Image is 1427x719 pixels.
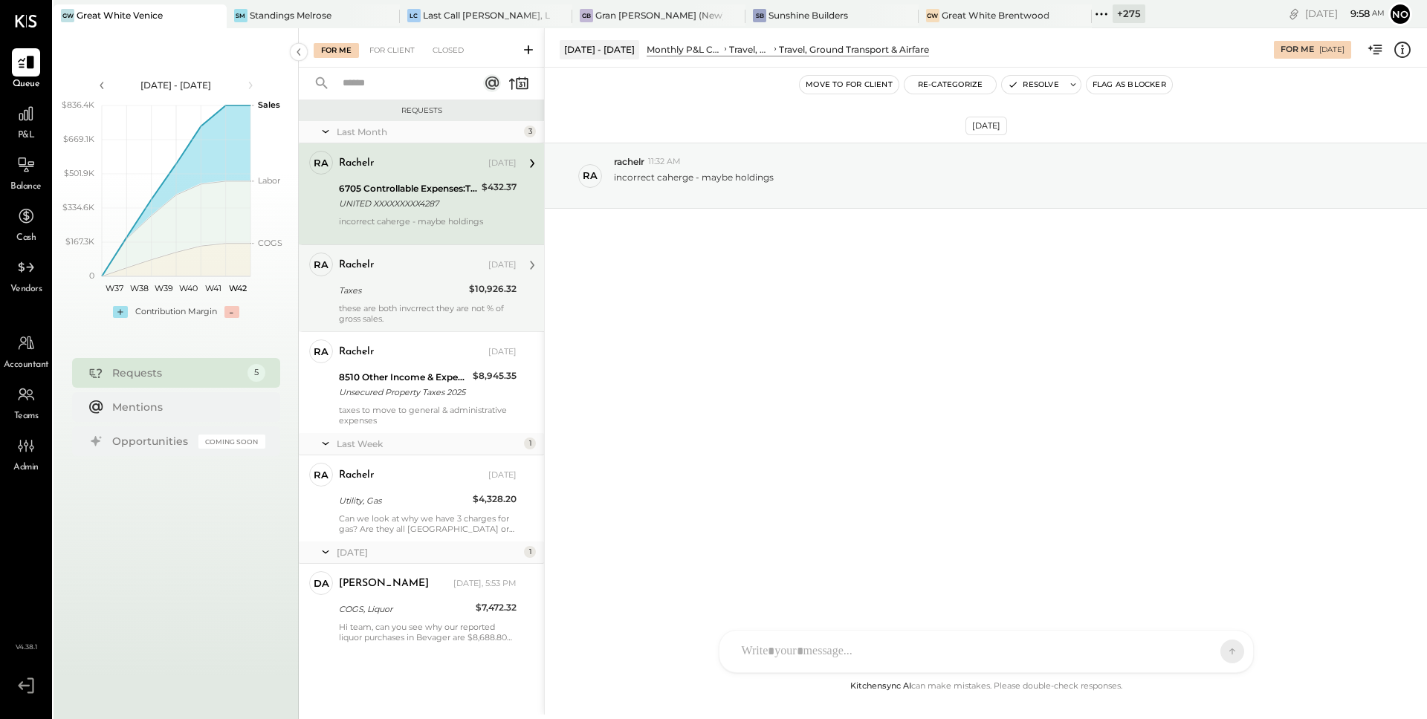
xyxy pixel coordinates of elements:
div: Contribution Margin [135,306,217,318]
div: Requests [112,365,240,380]
text: $167.3K [65,236,94,247]
text: 0 [89,270,94,281]
div: [DATE] [488,346,517,358]
div: + [113,306,128,318]
div: LC [407,9,421,22]
div: taxes to move to general & administrative expenses [339,405,517,426]
div: Monthly P&L Comparison [647,43,722,56]
div: [DATE] [965,117,1007,135]
div: [DATE], 5:53 PM [453,578,517,590]
text: COGS [258,238,282,248]
div: Last Week [337,437,520,450]
span: Balance [10,180,42,194]
span: Queue [13,78,40,91]
a: Accountant [1,329,51,372]
span: Cash [16,232,36,245]
div: ra [314,345,329,359]
div: 6705 Controllable Expenses:Travel, Meals, & Entertainment:Travel, Ground Transport & Airfare [339,181,477,196]
div: copy link [1287,6,1301,22]
div: ra [314,468,329,482]
div: $7,472.32 [476,600,517,615]
div: [DATE] [337,546,520,559]
text: $836.4K [62,100,94,110]
text: W37 [105,283,123,293]
text: W41 [205,283,221,293]
div: $4,328.20 [473,492,517,507]
text: W38 [129,283,148,293]
div: SM [234,9,247,22]
div: [PERSON_NAME] [339,576,429,591]
a: Admin [1,432,51,475]
p: incorrect caherge - maybe holdings [614,171,774,196]
div: DA [314,576,329,591]
span: Vendors [10,283,42,296]
div: Travel, Meals, & Entertainment [729,43,771,56]
div: 3 [524,126,536,137]
a: P&L [1,100,51,143]
span: Admin [13,461,39,475]
text: W39 [154,283,172,293]
div: incorrect caherge - maybe holdings [339,216,517,237]
div: these are both invcrrect they are not % of gross sales. [339,303,517,324]
div: - [224,306,239,318]
button: Resolve [1002,76,1064,94]
div: Great White Brentwood [942,9,1049,22]
span: P&L [18,129,35,143]
div: Gran [PERSON_NAME] (New) [595,9,723,22]
div: rachelr [339,258,374,273]
text: $501.9K [64,168,94,178]
div: $8,945.35 [473,368,517,383]
div: Last Call [PERSON_NAME], LLC [423,9,551,22]
a: Teams [1,380,51,423]
div: $10,926.32 [469,282,517,296]
div: [DATE] - [DATE] [113,79,239,91]
text: Sales [258,100,280,110]
text: Labor [258,175,280,186]
div: Coming Soon [198,435,265,449]
text: W40 [179,283,198,293]
div: rachelr [339,345,374,359]
div: ra [583,169,598,183]
div: GB [580,9,593,22]
button: Re-Categorize [905,76,997,94]
div: Can we look at why we have 3 charges for gas? Are they all [GEOGRAPHIC_DATA] or other venues? [339,513,517,534]
div: Last Month [337,126,520,138]
div: Sunshine Builders [768,9,848,22]
div: rachelr [339,468,374,483]
div: For Me [314,43,359,58]
div: Utility, Gas [339,493,468,508]
div: 8510 Other Income & Expenses:Taxes [339,370,468,385]
div: UNITED XXXXXXXXX4287 [339,196,477,211]
span: Teams [14,410,39,423]
div: [DATE] - [DATE] [560,40,639,59]
div: Taxes [339,283,465,298]
a: Vendors [1,253,51,296]
div: 1 [524,437,536,449]
button: Move to for client [800,76,899,94]
div: Great White Venice [77,9,163,22]
div: ra [314,258,329,272]
div: $432.37 [482,180,517,195]
a: Queue [1,48,51,91]
div: Unsecured Property Taxes 2025 [339,385,468,400]
div: COGS, Liquor [339,602,471,616]
div: rachelr [339,156,374,171]
div: 5 [247,364,265,382]
div: Requests [306,105,537,116]
div: Closed [425,43,471,58]
div: 1 [524,546,536,558]
span: 11:32 AM [648,156,681,168]
div: GW [926,9,939,22]
text: W42 [229,283,247,293]
span: rachelr [614,155,644,168]
div: SB [753,9,766,22]
div: Travel, Ground Transport & Airfare [779,43,929,56]
text: $334.6K [62,202,94,212]
a: Balance [1,151,51,194]
span: Accountant [4,359,49,372]
div: Mentions [112,400,258,414]
div: [DATE] [488,259,517,271]
div: Hi team, can you see why our reported liquor purchases in Bevager are $8,688.80 but here they're ... [339,622,517,642]
button: Flag as Blocker [1087,76,1172,94]
a: Cash [1,202,51,245]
